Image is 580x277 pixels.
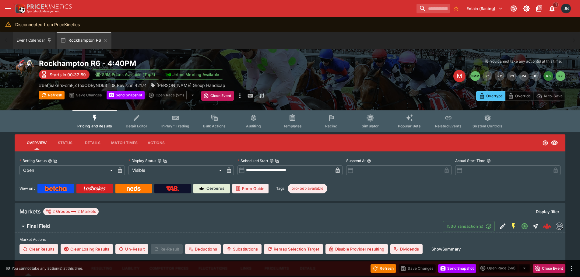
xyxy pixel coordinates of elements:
[371,264,396,273] button: Refresh
[487,159,491,163] button: Actual Start Time
[19,235,561,244] label: Market Actions
[156,82,225,88] p: [PERSON_NAME] Group Handicap
[15,19,80,30] div: Disconnected from PriceKinetics
[428,244,464,254] button: ShowSummary
[163,159,167,163] button: Copy To Clipboard
[15,220,443,232] button: Final Field
[398,124,421,128] span: Popular Bets
[470,71,565,81] nav: pagination navigation
[346,158,366,163] p: Suspend At
[275,159,279,163] button: Copy To Clipboard
[165,71,171,78] img: jetbet-logo.svg
[390,244,423,254] button: Dividends
[27,10,60,13] img: Sportsbook Management
[497,221,508,232] button: Edit Detail
[46,208,96,215] div: 2 Groups 2 Markets
[246,124,261,128] span: Auditing
[13,2,26,15] img: PriceKinetics Logo
[22,136,51,150] button: Overview
[45,186,67,191] img: Betcha
[476,91,565,101] div: Start From
[479,264,530,272] div: split button
[490,59,562,64] p: You cannot take any action(s) at this time.
[223,244,262,254] button: Substitutions
[236,91,244,101] button: more
[521,223,528,230] svg: Open
[455,158,485,163] p: Actual Start Time
[161,124,189,128] span: InPlay™ Trading
[505,91,533,101] button: Override
[476,91,505,101] button: Overtype
[507,71,517,81] button: R3
[532,207,563,216] button: Display filter
[206,185,224,192] p: Cerberus
[185,244,221,254] button: Deductions
[2,3,13,14] button: open drawer
[72,110,507,132] div: Event type filters
[48,159,52,163] button: Betting StatusCopy To Clipboard
[19,244,58,254] button: Clear Results
[77,124,112,128] span: Pricing and Results
[232,184,269,193] a: Form Guide
[508,3,519,14] button: Connected to PK
[283,124,302,128] span: Templates
[325,124,338,128] span: Racing
[533,264,565,273] button: Close Event
[162,69,223,80] button: Jetbet Meeting Available
[534,3,545,14] button: Documentation
[147,91,199,99] div: split button
[151,244,183,254] span: Re-Result
[543,71,553,81] button: R6
[57,32,111,49] button: Rockhampton R6
[533,91,565,101] button: Auto-Save
[157,159,162,163] button: Display StatusCopy To Clipboard
[519,221,530,232] button: Open
[443,221,495,231] button: 1530Transaction(s)
[126,124,147,128] span: Detail Editor
[276,184,285,193] label: Tags:
[561,4,571,13] div: Josh Brown
[39,91,65,99] button: Refresh
[542,140,548,146] svg: Open
[128,158,156,163] p: Display Status
[508,221,519,232] button: SGM Enabled
[288,185,327,192] span: pro-bet-available
[269,159,274,163] button: Scheduled StartCopy To Clipboard
[473,124,502,128] span: System Controls
[547,3,557,14] button: Notifications
[27,223,50,229] h6: Final Field
[19,184,35,193] label: View on :
[362,124,379,128] span: Simulator
[568,265,575,272] button: more
[438,264,476,273] button: Send Snapshot
[107,91,145,99] button: Send Snapshot
[79,136,106,150] button: Details
[551,139,558,147] svg: Visible
[470,71,480,81] button: SMM
[127,186,140,191] img: Neds
[556,223,563,230] img: betmakers
[417,4,450,13] input: search
[201,91,234,101] button: Close Event
[325,244,388,254] button: Disable Provider resulting
[264,244,323,254] button: Remap Selection Target
[288,184,327,193] div: Betting Target: cerberus
[531,71,541,81] button: R5
[453,70,466,82] div: Edit Meeting
[115,244,148,254] button: Un-Result
[521,3,532,14] button: Toggle light/dark mode
[530,221,541,232] button: Straight
[117,82,147,88] p: Revision 42174
[53,159,58,163] button: Copy To Clipboard
[559,2,573,15] button: Josh Brown
[15,59,34,78] img: horse_racing.png
[19,158,47,163] p: Betting Status
[27,4,72,9] img: PriceKinetics
[150,82,225,88] div: Korte Group Handicap
[199,186,204,191] img: Cerberus
[543,222,551,230] div: 872b7cc7-252c-4a1b-8f54-eacd9f4333c9
[543,222,551,230] img: logo-cerberus--red.svg
[39,82,107,88] p: Copy To Clipboard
